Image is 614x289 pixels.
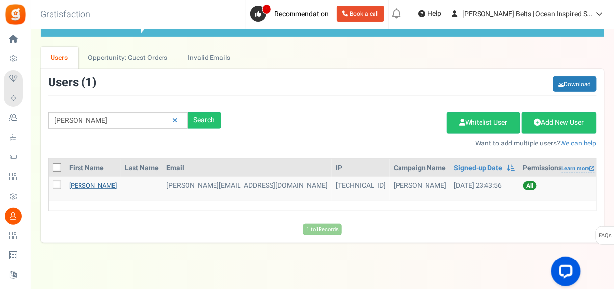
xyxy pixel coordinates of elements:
a: Whitelist User [447,112,520,134]
a: [PERSON_NAME] [69,181,117,190]
a: Help [414,6,445,22]
a: Invalid Emails [178,47,240,69]
a: Users [41,47,78,69]
a: Book a call [337,6,384,22]
td: [DATE] 23:43:56 [450,177,519,201]
a: Add New User [522,112,597,134]
h3: Users ( ) [48,76,96,89]
h3: Gratisfaction [29,5,101,25]
span: [PERSON_NAME] Belts | Ocean Inspired S... [462,9,593,19]
th: Campaign Name [390,159,450,177]
a: We can help [561,138,597,148]
img: Gratisfaction [4,3,27,26]
th: Permissions [519,159,599,177]
span: FAQs [599,227,612,245]
a: 1 Recommendation [250,6,333,22]
span: 1 [262,4,271,14]
a: Opportunity: Guest Orders [78,47,178,69]
th: Email [162,159,332,177]
th: IP [332,159,390,177]
div: Search [188,112,221,129]
input: Search by email or name [48,112,188,129]
span: All [523,181,537,190]
th: Last Name [121,159,162,177]
td: [PERSON_NAME][EMAIL_ADDRESS][DOMAIN_NAME] [162,177,332,201]
a: Reset [168,112,183,129]
span: Recommendation [274,9,329,19]
td: [TECHNICAL_ID] [332,177,390,201]
p: Want to add multiple users? [236,139,597,148]
span: Help [425,9,441,19]
a: Signed-up Date [454,163,503,173]
span: 1 [85,74,92,91]
a: Learn more [562,165,595,173]
th: First Name [65,159,121,177]
a: Download [553,76,597,92]
td: [PERSON_NAME] [390,177,450,201]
